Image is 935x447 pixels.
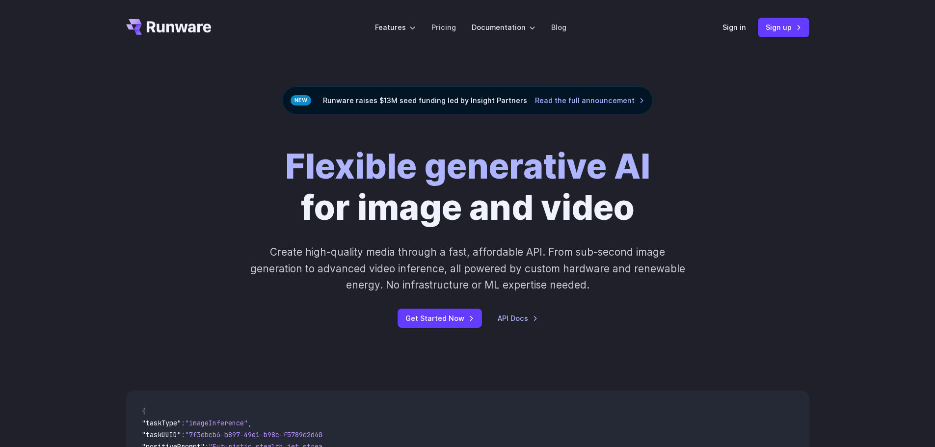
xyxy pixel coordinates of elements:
[248,419,252,427] span: ,
[181,430,185,439] span: :
[535,95,644,106] a: Read the full announcement
[285,146,650,228] h1: for image and video
[472,22,535,33] label: Documentation
[758,18,809,37] a: Sign up
[249,244,686,293] p: Create high-quality media through a fast, affordable API. From sub-second image generation to adv...
[142,430,181,439] span: "taskUUID"
[142,407,146,416] span: {
[498,313,538,324] a: API Docs
[126,19,212,35] a: Go to /
[398,309,482,328] a: Get Started Now
[142,419,181,427] span: "taskType"
[551,22,566,33] a: Blog
[285,145,650,187] strong: Flexible generative AI
[431,22,456,33] a: Pricing
[282,86,653,114] div: Runware raises $13M seed funding led by Insight Partners
[722,22,746,33] a: Sign in
[181,419,185,427] span: :
[185,430,334,439] span: "7f3ebcb6-b897-49e1-b98c-f5789d2d40d7"
[185,419,248,427] span: "imageInference"
[375,22,416,33] label: Features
